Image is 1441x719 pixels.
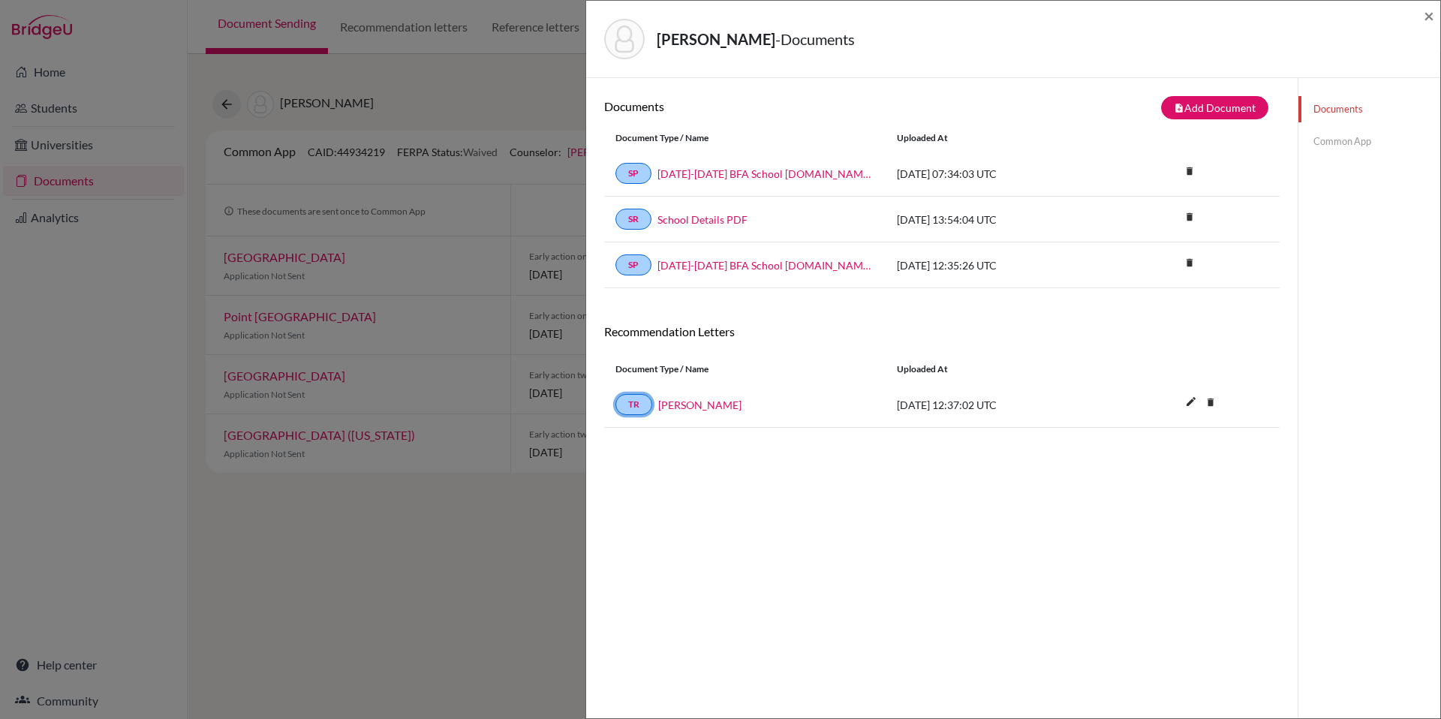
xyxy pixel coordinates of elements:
[886,363,1111,376] div: Uploaded at
[657,212,748,227] a: School Details PDF
[604,324,1280,338] h6: Recommendation Letters
[886,131,1111,145] div: Uploaded at
[615,254,651,275] a: SP
[604,99,942,113] h6: Documents
[897,399,997,411] span: [DATE] 12:37:02 UTC
[1161,96,1268,119] button: note_addAdd Document
[615,209,651,230] a: SR
[886,166,1111,182] div: [DATE] 07:34:03 UTC
[657,30,775,48] strong: [PERSON_NAME]
[658,397,742,413] a: [PERSON_NAME]
[1178,206,1201,228] i: delete
[1199,391,1222,414] i: delete
[1199,393,1222,414] a: delete
[604,363,886,376] div: Document Type / Name
[1298,128,1440,155] a: Common App
[1424,7,1434,25] button: Close
[615,394,652,415] a: TR
[775,30,855,48] span: - Documents
[886,257,1111,273] div: [DATE] 12:35:26 UTC
[1179,390,1203,414] i: edit
[1178,251,1201,274] i: delete
[657,166,874,182] a: [DATE]-[DATE] BFA School [DOMAIN_NAME]_wide
[1178,254,1201,274] a: delete
[1298,96,1440,122] a: Documents
[1178,208,1201,228] a: delete
[1178,392,1204,414] button: edit
[657,257,874,273] a: [DATE]-[DATE] BFA School [DOMAIN_NAME]_wide
[886,212,1111,227] div: [DATE] 13:54:04 UTC
[1178,160,1201,182] i: delete
[1178,162,1201,182] a: delete
[1424,5,1434,26] span: ×
[615,163,651,184] a: SP
[604,131,886,145] div: Document Type / Name
[1174,103,1184,113] i: note_add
